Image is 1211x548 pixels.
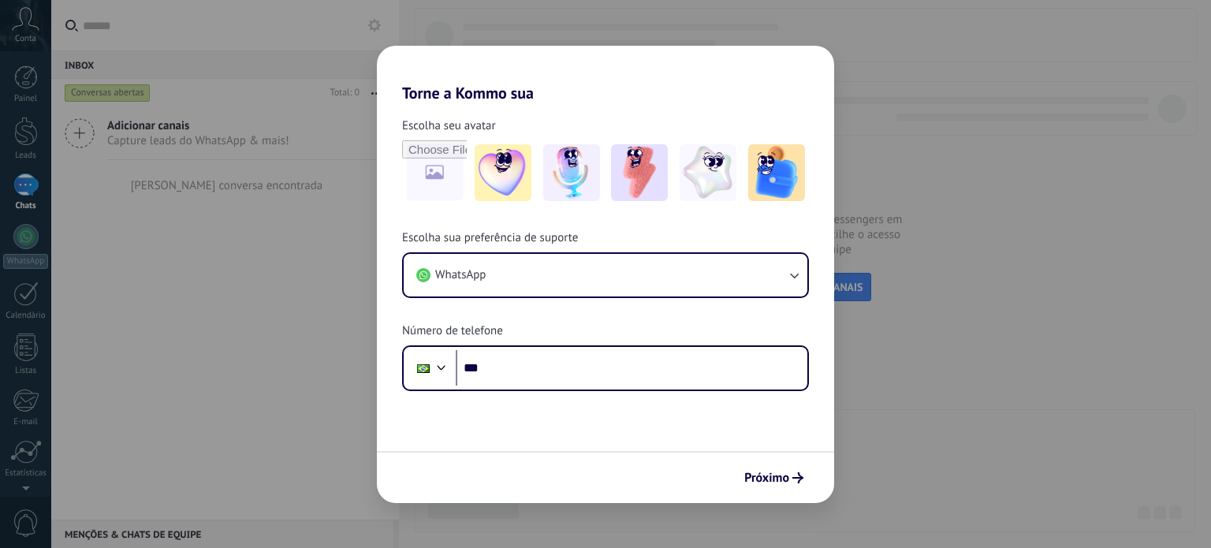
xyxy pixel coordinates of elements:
span: WhatsApp [435,267,486,283]
div: Brazil: + 55 [408,352,438,385]
img: -3.jpeg [611,144,668,201]
button: WhatsApp [404,254,807,296]
img: -5.jpeg [748,144,805,201]
button: Próximo [737,464,810,491]
span: Escolha sua preferência de suporte [402,230,578,246]
span: Número de telefone [402,323,503,339]
img: -2.jpeg [543,144,600,201]
img: -1.jpeg [475,144,531,201]
span: Próximo [744,472,789,483]
h2: Torne a Kommo sua [377,46,834,103]
span: Escolha seu avatar [402,118,496,134]
img: -4.jpeg [680,144,736,201]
